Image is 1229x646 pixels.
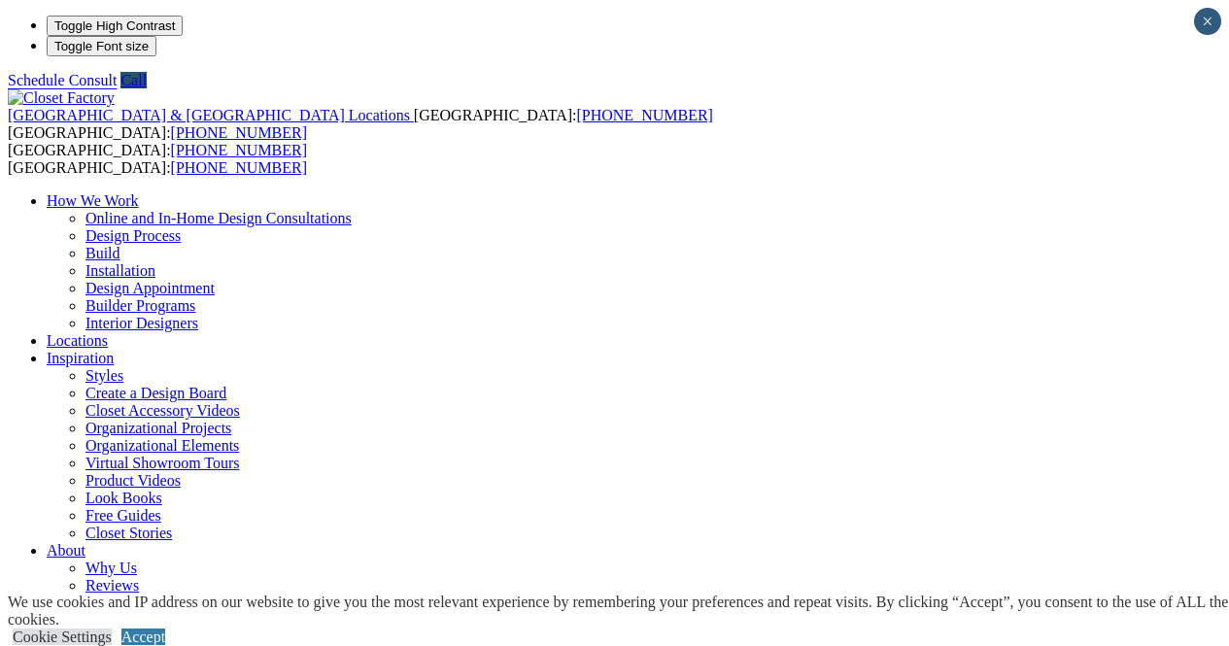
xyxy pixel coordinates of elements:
a: [PHONE_NUMBER] [171,142,307,158]
a: Builder Programs [85,297,195,314]
a: Product Videos [85,472,181,489]
a: Inspiration [47,350,114,366]
a: Cookie Settings [13,629,112,645]
a: Organizational Projects [85,420,231,436]
a: Schedule Consult [8,72,117,88]
button: Toggle High Contrast [47,16,183,36]
button: Close [1194,8,1221,35]
span: [GEOGRAPHIC_DATA]: [GEOGRAPHIC_DATA]: [8,107,713,141]
a: Installation [85,262,155,279]
a: [PHONE_NUMBER] [171,124,307,141]
a: Locations [47,332,108,349]
a: Closet Stories [85,525,172,541]
a: Design Process [85,227,181,244]
a: Closet Accessory Videos [85,402,240,419]
span: [GEOGRAPHIC_DATA] & [GEOGRAPHIC_DATA] Locations [8,107,410,123]
a: Organizational Elements [85,437,239,454]
div: We use cookies and IP address on our website to give you the most relevant experience by remember... [8,594,1229,629]
a: How We Work [47,192,139,209]
a: Free Guides [85,507,161,524]
img: Closet Factory [8,89,115,107]
span: Toggle High Contrast [54,18,175,33]
a: Interior Designers [85,315,198,331]
span: Toggle Font size [54,39,149,53]
a: Design Appointment [85,280,215,296]
a: Reviews [85,577,139,594]
a: Why Us [85,560,137,576]
a: Virtual Showroom Tours [85,455,240,471]
a: Online and In-Home Design Consultations [85,210,352,226]
a: Build [85,245,120,261]
a: Styles [85,367,123,384]
a: [PHONE_NUMBER] [576,107,712,123]
a: Call [120,72,147,88]
a: Look Books [85,490,162,506]
a: [GEOGRAPHIC_DATA] & [GEOGRAPHIC_DATA] Locations [8,107,414,123]
span: [GEOGRAPHIC_DATA]: [GEOGRAPHIC_DATA]: [8,142,307,176]
a: Accept [121,629,165,645]
a: [PHONE_NUMBER] [171,159,307,176]
a: About [47,542,85,559]
a: Create a Design Board [85,385,226,401]
button: Toggle Font size [47,36,156,56]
